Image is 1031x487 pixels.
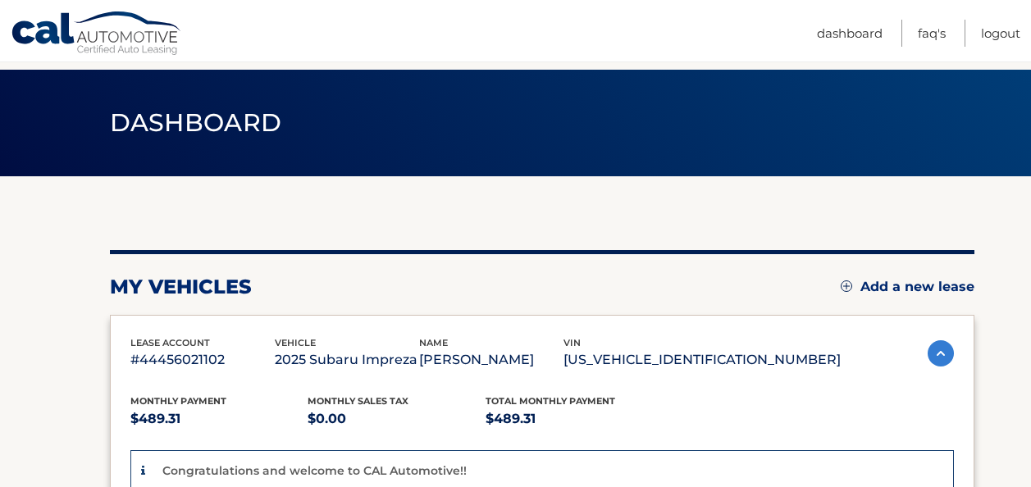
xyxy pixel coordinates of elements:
img: add.svg [841,280,852,292]
h2: my vehicles [110,275,252,299]
span: Monthly sales Tax [308,395,408,407]
a: Logout [981,20,1020,47]
span: Monthly Payment [130,395,226,407]
p: [US_VEHICLE_IDENTIFICATION_NUMBER] [563,348,841,371]
span: Total Monthly Payment [486,395,615,407]
a: Add a new lease [841,279,974,295]
p: $0.00 [308,407,486,430]
p: 2025 Subaru Impreza [275,348,419,371]
p: #44456021102 [130,348,275,371]
span: vin [563,337,581,348]
img: accordion-active.svg [928,340,954,366]
a: Cal Automotive [11,11,183,58]
span: Dashboard [110,107,282,138]
span: vehicle [275,337,316,348]
p: Congratulations and welcome to CAL Automotive!! [162,463,467,478]
span: lease account [130,337,210,348]
a: Dashboard [817,20,883,47]
p: $489.31 [130,407,308,430]
a: FAQ's [918,20,946,47]
span: name [419,337,448,348]
p: $489.31 [486,407,664,430]
p: [PERSON_NAME] [419,348,563,371]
